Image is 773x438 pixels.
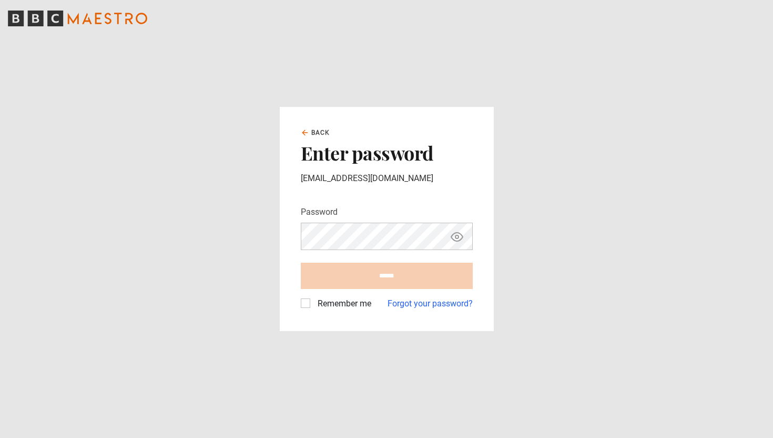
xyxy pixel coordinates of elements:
span: Back [311,128,330,137]
button: Show password [448,227,466,246]
p: [EMAIL_ADDRESS][DOMAIN_NAME] [301,172,473,185]
svg: BBC Maestro [8,11,147,26]
a: Forgot your password? [388,297,473,310]
h2: Enter password [301,142,473,164]
a: Back [301,128,330,137]
label: Remember me [313,297,371,310]
label: Password [301,206,338,218]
